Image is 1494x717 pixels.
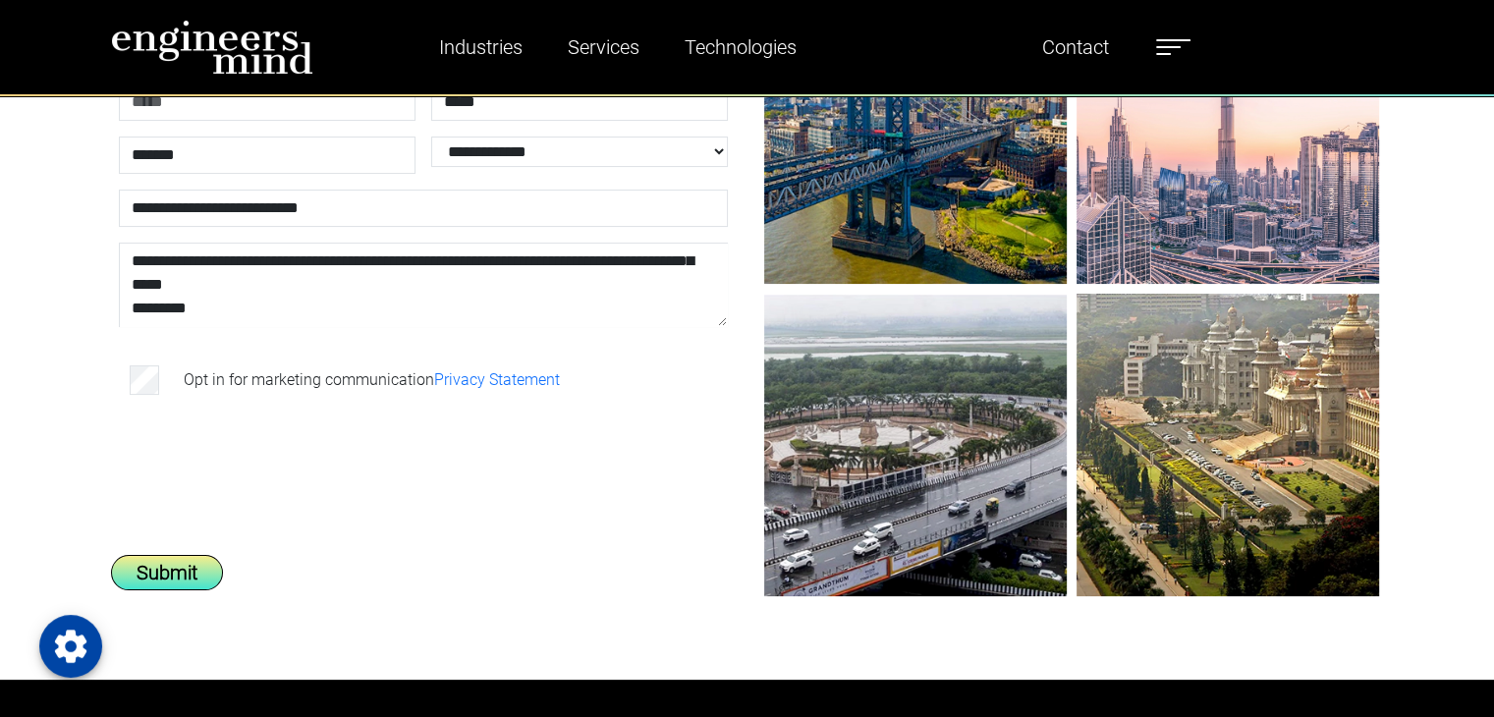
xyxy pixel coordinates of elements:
[184,368,560,392] label: Opt in for marketing communication
[1077,294,1379,596] img: gif
[111,20,313,75] img: logo
[111,555,223,590] button: Submit
[560,25,647,70] a: Services
[123,431,421,508] iframe: reCAPTCHA
[434,370,560,389] a: Privacy Statement
[431,25,530,70] a: Industries
[764,294,1067,596] img: gif
[677,25,804,70] a: Technologies
[1034,25,1117,70] a: Contact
